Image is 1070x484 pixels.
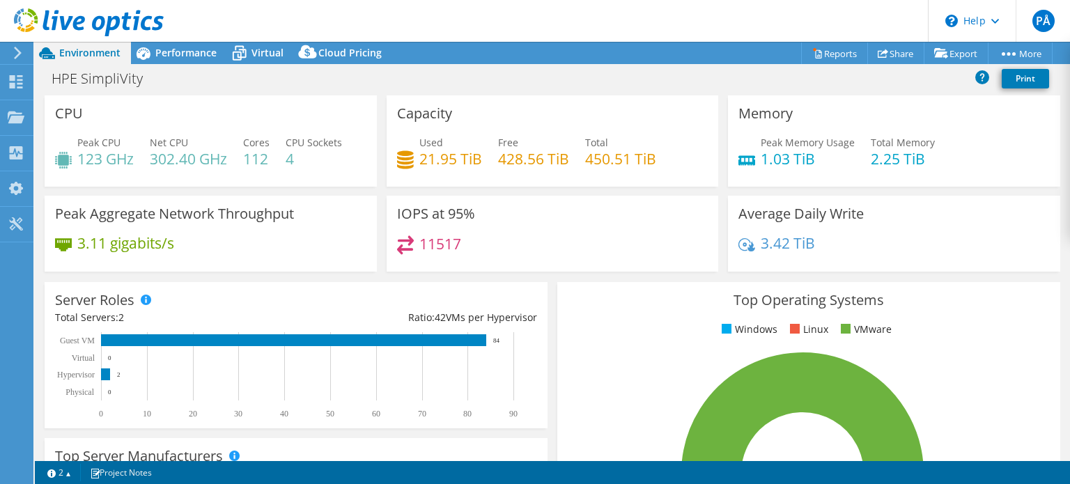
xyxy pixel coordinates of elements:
[568,292,1050,308] h3: Top Operating Systems
[761,136,855,149] span: Peak Memory Usage
[117,371,121,378] text: 2
[118,311,124,324] span: 2
[77,136,121,149] span: Peak CPU
[498,151,569,166] h4: 428.56 TiB
[72,353,95,363] text: Virtual
[99,409,103,419] text: 0
[296,310,537,325] div: Ratio: VMs per Hypervisor
[718,322,777,337] li: Windows
[988,42,1053,64] a: More
[243,151,270,166] h4: 112
[493,337,500,344] text: 84
[150,136,188,149] span: Net CPU
[509,409,518,419] text: 90
[55,206,294,221] h3: Peak Aggregate Network Throughput
[419,236,461,251] h4: 11517
[108,389,111,396] text: 0
[243,136,270,149] span: Cores
[150,151,227,166] h4: 302.40 GHz
[55,106,83,121] h3: CPU
[318,46,382,59] span: Cloud Pricing
[80,464,162,481] a: Project Notes
[234,409,242,419] text: 30
[871,136,935,149] span: Total Memory
[418,409,426,419] text: 70
[498,136,518,149] span: Free
[837,322,892,337] li: VMware
[397,106,452,121] h3: Capacity
[65,387,94,397] text: Physical
[435,311,446,324] span: 42
[55,310,296,325] div: Total Servers:
[326,409,334,419] text: 50
[585,136,608,149] span: Total
[77,151,134,166] h4: 123 GHz
[1002,69,1049,88] a: Print
[55,292,134,308] h3: Server Roles
[372,409,380,419] text: 60
[155,46,217,59] span: Performance
[286,151,342,166] h4: 4
[738,206,864,221] h3: Average Daily Write
[108,354,111,361] text: 0
[286,136,342,149] span: CPU Sockets
[924,42,988,64] a: Export
[280,409,288,419] text: 40
[419,151,482,166] h4: 21.95 TiB
[189,409,197,419] text: 20
[786,322,828,337] li: Linux
[45,71,164,86] h1: HPE SimpliVity
[60,336,95,345] text: Guest VM
[871,151,935,166] h4: 2.25 TiB
[738,106,793,121] h3: Memory
[801,42,868,64] a: Reports
[419,136,443,149] span: Used
[867,42,924,64] a: Share
[143,409,151,419] text: 10
[585,151,656,166] h4: 450.51 TiB
[761,151,855,166] h4: 1.03 TiB
[38,464,81,481] a: 2
[251,46,284,59] span: Virtual
[397,206,475,221] h3: IOPS at 95%
[463,409,472,419] text: 80
[77,235,174,251] h4: 3.11 gigabits/s
[57,370,95,380] text: Hypervisor
[945,15,958,27] svg: \n
[761,235,815,251] h4: 3.42 TiB
[59,46,121,59] span: Environment
[1032,10,1055,32] span: PÅ
[55,448,223,464] h3: Top Server Manufacturers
